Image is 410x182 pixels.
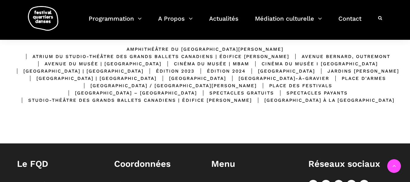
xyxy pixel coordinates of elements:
[144,67,195,75] div: Édition 2023
[289,53,390,60] div: Avenue Bernard, Outremont
[195,67,246,75] div: Édition 2024
[329,75,386,82] div: Place d'Armes
[255,13,322,31] a: Médiation culturelle
[197,89,274,97] div: Spectacles gratuits
[157,75,226,82] div: [GEOGRAPHIC_DATA]
[274,89,348,97] div: Spectacles Payants
[78,82,257,89] div: [GEOGRAPHIC_DATA] / [GEOGRAPHIC_DATA][PERSON_NAME]
[252,97,395,104] div: [GEOGRAPHIC_DATA] à la [GEOGRAPHIC_DATA]
[89,13,142,31] a: Programmation
[161,60,249,67] div: Cinéma du Musée | MBAM
[209,13,239,31] a: Actualités
[24,75,157,82] div: [GEOGRAPHIC_DATA] | [GEOGRAPHIC_DATA]
[226,75,329,82] div: [GEOGRAPHIC_DATA]-à-Gravier
[211,159,296,169] h1: Menu
[246,67,315,75] div: [GEOGRAPHIC_DATA]
[17,159,102,169] h1: Le FQD
[127,46,283,53] div: Amphithéâtre du [GEOGRAPHIC_DATA][PERSON_NAME]
[257,82,332,89] div: Place des Festivals
[308,159,393,169] h1: Réseaux sociaux
[28,6,58,31] img: logo-fqd-med
[63,89,197,97] div: [GEOGRAPHIC_DATA] – [GEOGRAPHIC_DATA]
[338,13,361,31] a: Contact
[315,67,399,75] div: Jardins [PERSON_NAME]
[158,13,193,31] a: A Propos
[16,97,252,104] div: Studio-Théâtre des Grands Ballets Canadiens | Édifice [PERSON_NAME]
[20,53,289,60] div: Atrium du Studio-Théâtre des Grands Ballets Canadiens | Édifice [PERSON_NAME]
[249,60,378,67] div: Cinéma du Musée I [GEOGRAPHIC_DATA]
[11,67,144,75] div: [GEOGRAPHIC_DATA] | [GEOGRAPHIC_DATA]
[32,60,161,67] div: Avenue du Musée | [GEOGRAPHIC_DATA]
[114,159,199,169] h1: Coordonnées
